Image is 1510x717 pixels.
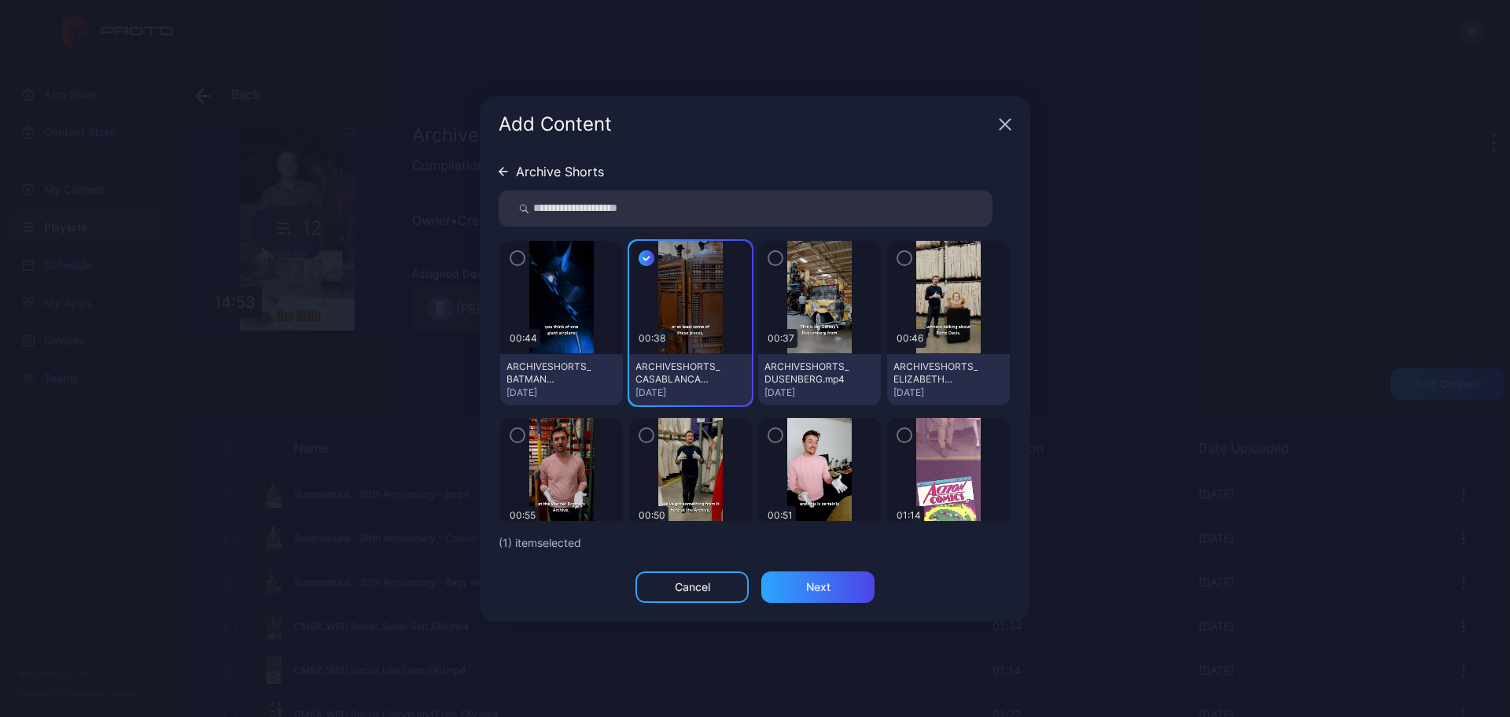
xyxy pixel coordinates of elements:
[635,360,722,386] div: ARCHIVESHORTS_CASABLANCA NEW.mp4
[506,506,539,525] div: 00:55
[635,386,746,399] div: [DATE]
[761,571,875,603] button: Next
[506,329,540,348] div: 00:44
[893,506,924,525] div: 01:14
[893,360,980,386] div: ARCHIVESHORTS_ELIZABETH HEAD_NEW041023.mp4
[635,329,668,348] div: 00:38
[675,581,710,593] div: Cancel
[506,360,593,386] div: ARCHIVESHORTS_BATMAN COCKPIT.mp4
[764,506,796,525] div: 00:51
[806,581,830,593] div: Next
[506,386,617,399] div: [DATE]
[764,360,851,386] div: ARCHIVESHORTS_DUSENBERG.mp4
[499,534,1011,553] div: ( 1 ) item selected
[764,386,875,399] div: [DATE]
[764,329,797,348] div: 00:37
[635,506,668,525] div: 00:50
[499,115,993,134] div: Add Content
[516,165,604,178] div: Archive Shorts
[893,329,926,348] div: 00:46
[893,386,1004,399] div: [DATE]
[635,571,749,603] button: Cancel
